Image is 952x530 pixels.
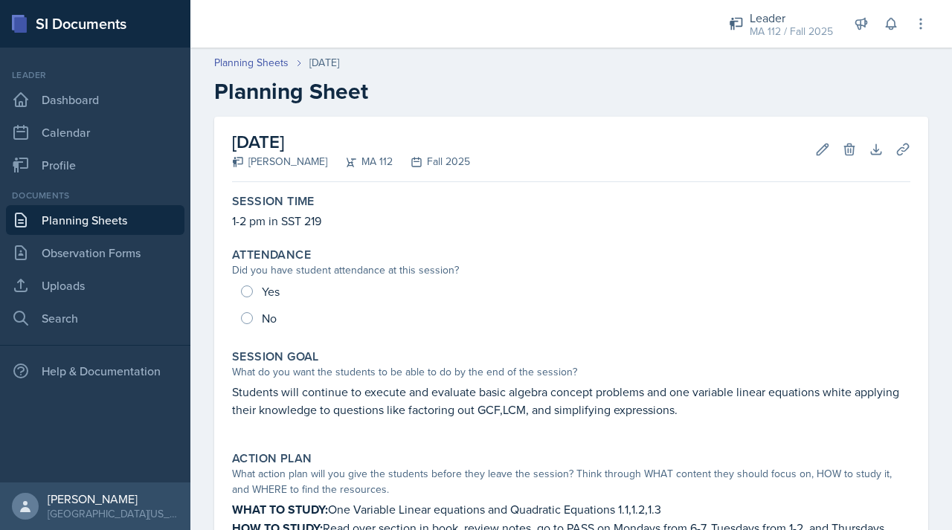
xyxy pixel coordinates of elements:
div: Fall 2025 [393,154,470,169]
a: Search [6,303,184,333]
a: Uploads [6,271,184,300]
div: What do you want the students to be able to do by the end of the session? [232,364,910,380]
div: Leader [6,68,184,82]
div: Documents [6,189,184,202]
a: Planning Sheets [214,55,289,71]
a: Observation Forms [6,238,184,268]
h2: [DATE] [232,129,470,155]
label: Session Goal [232,349,319,364]
a: Profile [6,150,184,180]
div: [DATE] [309,55,339,71]
a: Planning Sheets [6,205,184,235]
div: [PERSON_NAME] [48,491,178,506]
div: Help & Documentation [6,356,184,386]
p: 1-2 pm in SST 219 [232,212,910,230]
label: Action Plan [232,451,312,466]
p: Students will continue to execute and evaluate basic algebra concept problems and one variable li... [232,383,910,418]
p: One Variable Linear equations and Quadratic Equations 1.1,1.2,1.3 [232,500,910,519]
div: What action plan will you give the students before they leave the session? Think through WHAT con... [232,466,910,497]
div: [GEOGRAPHIC_DATA][US_STATE] in [GEOGRAPHIC_DATA] [48,506,178,521]
a: Dashboard [6,85,184,114]
div: MA 112 / Fall 2025 [750,24,833,39]
div: Did you have student attendance at this session? [232,262,910,278]
label: Attendance [232,248,311,262]
div: Leader [750,9,833,27]
div: [PERSON_NAME] [232,154,327,169]
strong: WHAT TO STUDY: [232,501,328,518]
div: MA 112 [327,154,393,169]
a: Calendar [6,117,184,147]
label: Session Time [232,194,315,209]
h2: Planning Sheet [214,78,928,105]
